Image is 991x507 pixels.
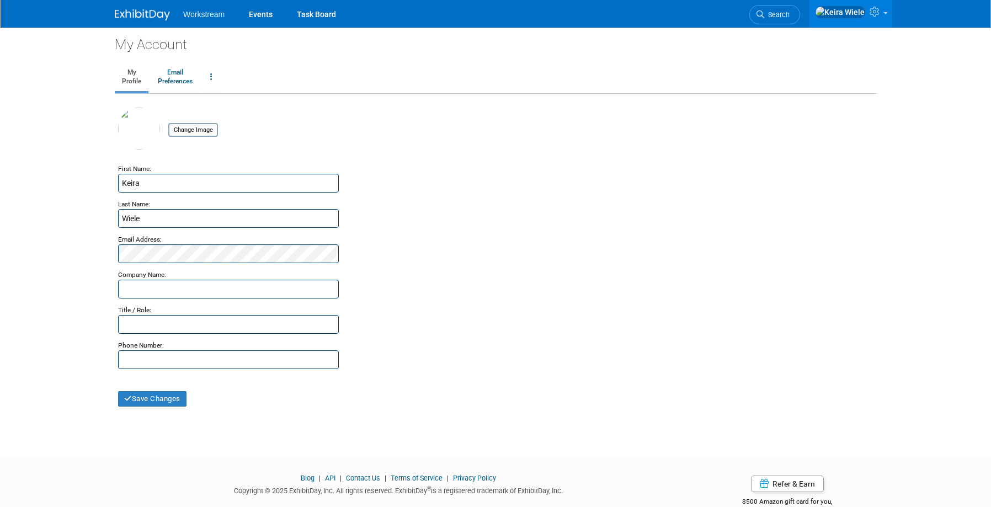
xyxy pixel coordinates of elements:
small: First Name: [118,165,151,173]
a: Contact Us [346,474,380,482]
span: Search [764,10,790,19]
img: ExhibitDay [115,9,170,20]
a: Search [749,5,800,24]
small: Last Name: [118,200,150,208]
small: Title / Role: [118,306,151,314]
div: Copyright © 2025 ExhibitDay, Inc. All rights reserved. ExhibitDay is a registered trademark of Ex... [115,483,682,496]
sup: ® [427,485,431,492]
a: Refer & Earn [751,476,824,492]
span: | [337,474,344,482]
button: Save Changes [118,391,187,407]
small: Company Name: [118,271,166,279]
a: MyProfile [115,63,148,91]
a: EmailPreferences [151,63,200,91]
small: Email Address: [118,236,162,243]
img: Keira Wiele [815,6,865,18]
span: Workstream [183,10,225,19]
span: | [316,474,323,482]
small: Phone Number: [118,341,164,349]
a: Privacy Policy [453,474,496,482]
div: My Account [115,28,876,54]
a: API [325,474,335,482]
span: | [444,474,451,482]
a: Terms of Service [391,474,443,482]
a: Blog [301,474,315,482]
span: | [382,474,389,482]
